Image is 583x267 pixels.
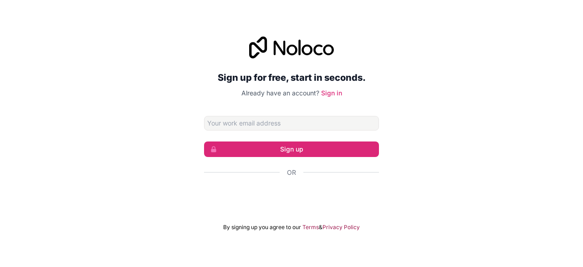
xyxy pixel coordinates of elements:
span: By signing up you agree to our [223,224,301,231]
a: Privacy Policy [322,224,360,231]
a: Terms [302,224,319,231]
input: Email address [204,116,379,131]
span: Or [287,168,296,177]
span: & [319,224,322,231]
h2: Sign up for free, start in seconds. [204,69,379,86]
iframe: Sign in with Google Button [199,187,384,207]
span: Already have an account? [241,89,319,97]
a: Sign in [321,89,342,97]
button: Sign up [204,141,379,157]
